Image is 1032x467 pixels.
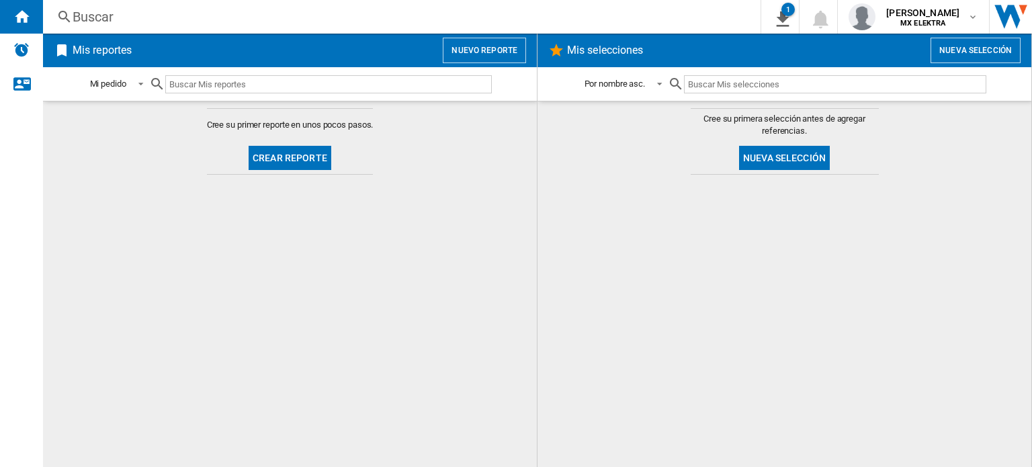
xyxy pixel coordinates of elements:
div: Buscar [73,7,726,26]
h2: Mis reportes [70,38,134,63]
input: Buscar Mis reportes [165,75,492,93]
button: Crear reporte [249,146,331,170]
b: MX ELEKTRA [900,19,945,28]
span: Cree su primer reporte en unos pocos pasos. [207,119,374,131]
img: alerts-logo.svg [13,42,30,58]
div: Mi pedido [90,79,126,89]
div: Por nombre asc. [585,79,646,89]
button: Nueva selección [931,38,1021,63]
button: Nueva selección [739,146,830,170]
span: Cree su primera selección antes de agregar referencias. [691,113,879,137]
span: [PERSON_NAME] [886,6,959,19]
input: Buscar Mis selecciones [684,75,986,93]
img: profile.jpg [849,3,875,30]
h2: Mis selecciones [564,38,646,63]
div: 1 [781,3,795,16]
button: Nuevo reporte [443,38,526,63]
